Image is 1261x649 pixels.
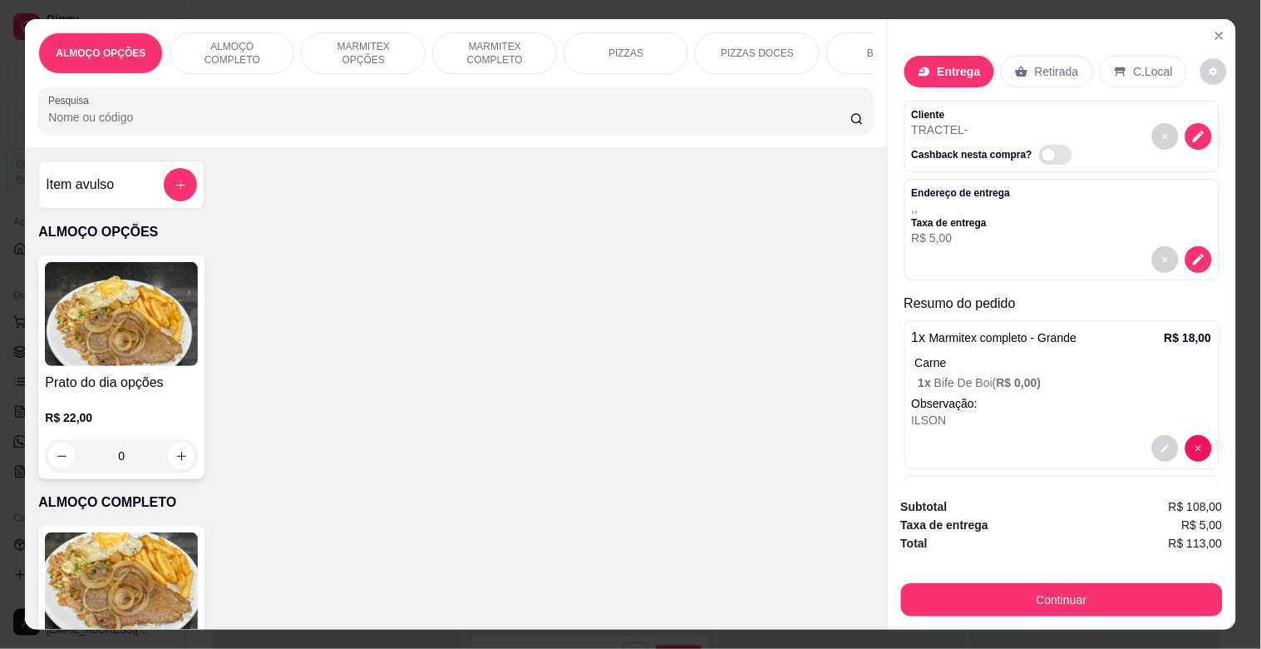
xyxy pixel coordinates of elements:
p: , , [912,200,1011,216]
label: Automatic updates [1039,145,1079,165]
button: decrease-product-quantity [1185,246,1212,273]
strong: Taxa de entrega [901,518,989,532]
p: Cashback nesta compra? [912,148,1032,161]
p: Taxa de entrega [912,216,1011,230]
button: decrease-product-quantity [1152,123,1179,150]
button: decrease-product-quantity [1200,58,1227,85]
span: R$ 5,00 [1182,516,1223,534]
p: ALMOÇO COMPLETO [184,40,280,67]
p: PIZZAS [608,47,643,60]
span: Marmitex completo - Grande [929,331,1076,344]
label: Pesquisa [48,93,95,107]
strong: Total [901,537,928,550]
p: Bife De Boi ( [919,374,1212,391]
h4: Prato do dia opções [45,373,198,393]
button: Close [1206,22,1233,49]
p: Carne [915,354,1212,371]
p: Endereço de entrega [912,186,1011,200]
p: PIZZAS DOCES [721,47,794,60]
p: Cliente [912,108,1079,121]
button: decrease-product-quantity [1152,246,1179,273]
p: ALMOÇO COMPLETO [38,493,873,513]
p: BEBIDAS [867,47,910,60]
p: R$ 18,00 [1165,329,1212,346]
span: R$ 108,00 [1169,498,1223,516]
img: product-image [45,533,198,637]
div: ILSON [912,412,1212,429]
button: add-separate-item [164,168,197,201]
strong: Subtotal [901,500,948,513]
span: R$ 113,00 [1169,534,1223,552]
p: Observação: [912,395,1212,412]
img: product-image [45,262,198,366]
input: Pesquisa [48,109,850,126]
span: 1 x [919,376,934,389]
p: Entrega [938,63,981,80]
p: MARMITEX OPÇÕES [315,40,411,67]
button: decrease-product-quantity [1185,435,1212,462]
p: 1 x [912,328,1077,348]
p: R$ 5,00 [912,230,1011,246]
p: TRACTEL - [912,121,1079,138]
p: C.Local [1134,63,1173,80]
h4: Item avulso [46,175,114,195]
button: Continuar [901,583,1223,617]
p: ALMOÇO OPÇÕES [38,222,873,242]
button: decrease-product-quantity [1152,435,1179,462]
p: MARMITEX COMPLETO [446,40,543,67]
p: ALMOÇO OPÇÕES [56,47,145,60]
p: Resumo do pedido [904,294,1219,314]
p: R$ 22,00 [45,409,198,426]
span: R$ 0,00 ) [997,376,1042,389]
p: Retirada [1035,63,1079,80]
button: decrease-product-quantity [1185,123,1212,150]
